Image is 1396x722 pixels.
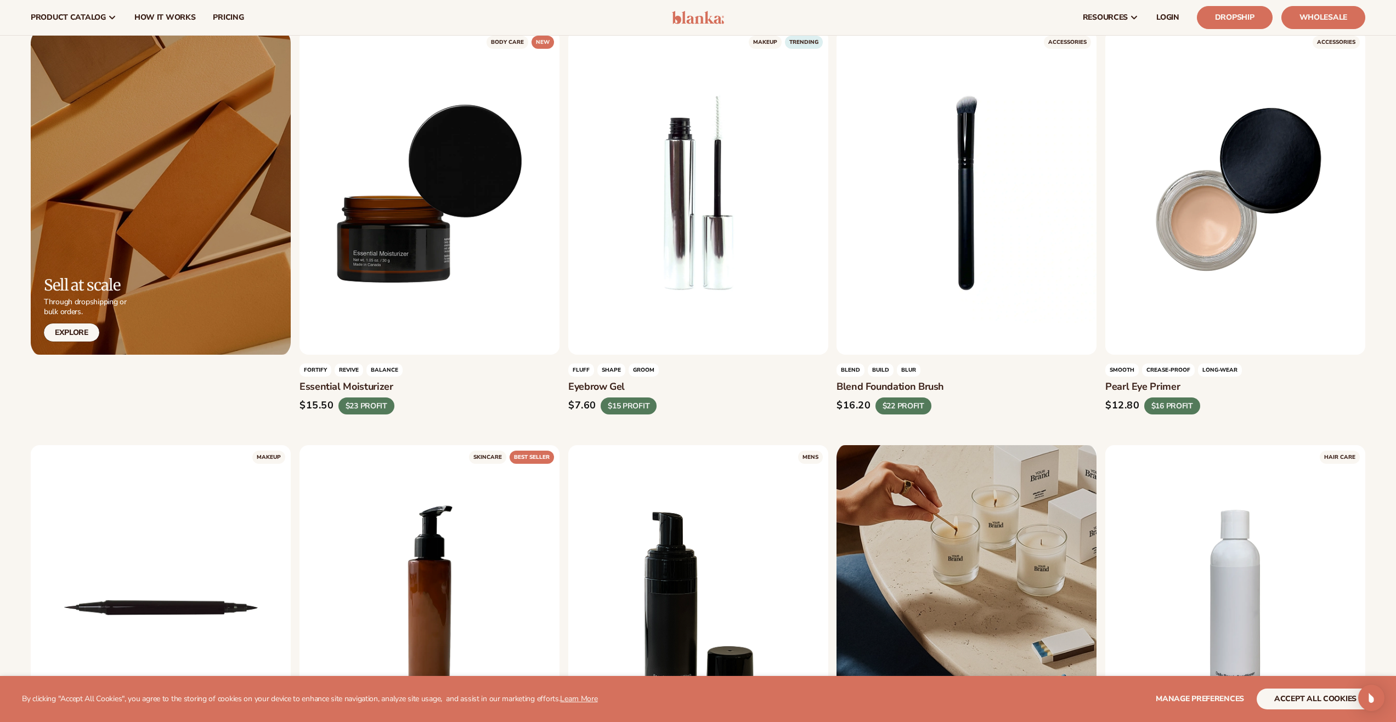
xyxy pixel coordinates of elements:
a: Wholesale [1281,6,1365,29]
button: Manage preferences [1156,689,1244,709]
span: long-wear [1198,363,1242,377]
span: BLUR [897,363,920,377]
div: Open Intercom Messenger [1358,685,1384,711]
p: By clicking "Accept All Cookies", you agree to the storing of cookies on your device to enhance s... [22,695,598,704]
a: Explore [44,323,99,342]
span: smooth [1105,363,1139,377]
div: $16 PROFIT [1144,397,1200,414]
span: How It Works [134,13,196,22]
h2: Sell at scale [44,277,127,294]
span: shape [597,363,625,377]
span: resources [1083,13,1128,22]
h3: Eyebrow gel [568,381,828,393]
span: Manage preferences [1156,693,1244,704]
span: fluff [568,363,594,377]
span: balance [366,363,403,377]
span: groom [629,363,659,377]
span: blend [837,363,864,377]
span: revive [335,363,363,377]
span: product catalog [31,13,106,22]
span: LOGIN [1156,13,1179,22]
span: pricing [213,13,244,22]
a: Dropship [1197,6,1273,29]
div: $15 PROFIT [601,397,657,414]
a: Learn More [560,693,597,704]
div: $23 PROFIT [338,397,394,414]
div: $7.60 [568,400,596,412]
h3: Pearl eye primer [1105,381,1365,393]
div: $15.50 [299,400,334,412]
p: Through dropshipping or bulk orders. [44,297,127,317]
div: $16.20 [837,400,871,412]
div: $22 PROFIT [875,397,931,414]
span: build [868,363,894,377]
h3: Essential moisturizer [299,381,559,393]
span: crease-proof [1142,363,1195,377]
div: $12.80 [1105,400,1140,412]
h3: Blend foundation brush [837,381,1097,393]
span: fortify [299,363,331,377]
button: accept all cookies [1257,689,1374,709]
img: logo [672,11,724,24]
